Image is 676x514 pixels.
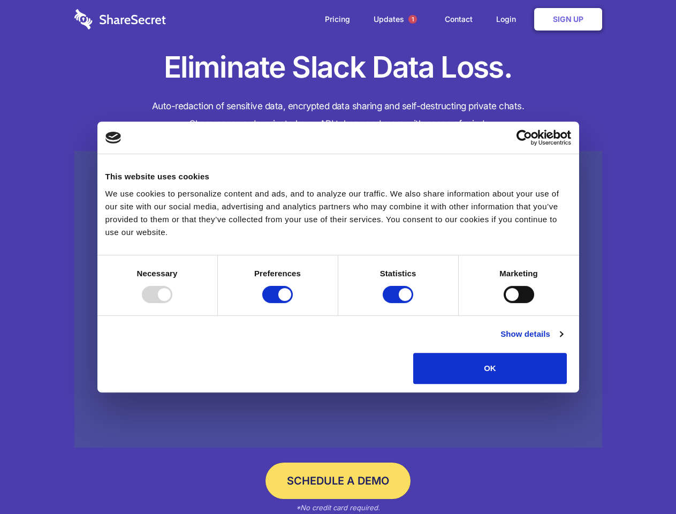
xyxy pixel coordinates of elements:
strong: Necessary [137,269,178,278]
a: Contact [434,3,483,36]
strong: Marketing [499,269,538,278]
a: Login [485,3,532,36]
a: Pricing [314,3,361,36]
a: Wistia video thumbnail [74,151,602,448]
h1: Eliminate Slack Data Loss. [74,48,602,87]
strong: Statistics [380,269,416,278]
h4: Auto-redaction of sensitive data, encrypted data sharing and self-destructing private chats. Shar... [74,97,602,133]
div: We use cookies to personalize content and ads, and to analyze our traffic. We also share informat... [105,187,571,239]
a: Usercentrics Cookiebot - opens in a new window [477,130,571,146]
span: 1 [408,15,417,24]
a: Schedule a Demo [265,463,411,499]
strong: Preferences [254,269,301,278]
button: OK [413,353,567,384]
img: logo-wordmark-white-trans-d4663122ce5f474addd5e946df7df03e33cb6a1c49d2221995e7729f52c070b2.svg [74,9,166,29]
a: Sign Up [534,8,602,31]
em: *No credit card required. [296,503,380,512]
div: This website uses cookies [105,170,571,183]
img: logo [105,132,121,143]
a: Show details [500,328,563,341]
